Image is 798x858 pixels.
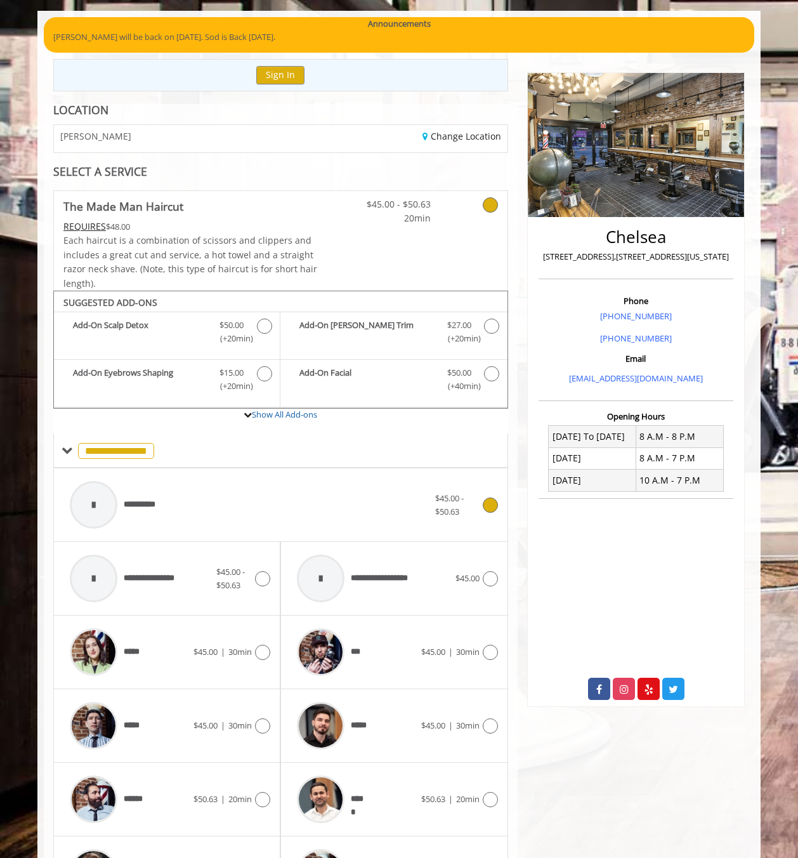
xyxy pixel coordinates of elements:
span: $50.00 [447,366,471,379]
span: $50.63 [421,793,445,805]
span: $45.00 - $50.63 [435,492,464,517]
div: $48.00 [63,220,318,234]
label: Add-On Eyebrows Shaping [60,366,273,396]
b: SUGGESTED ADD-ONS [63,296,157,308]
span: 20min [356,211,431,225]
span: (+20min ) [213,379,251,393]
h3: Opening Hours [539,412,733,421]
a: Change Location [422,130,501,142]
label: Add-On Facial [287,366,500,396]
span: 30min [228,646,252,657]
p: [PERSON_NAME] will be back on [DATE]. Sod is Back [DATE]. [53,30,745,44]
span: | [448,646,453,657]
span: $45.00 - $50.63 [356,197,431,211]
div: SELECT A SERVICE [53,166,508,178]
span: $45.00 - $50.63 [216,566,245,591]
span: $50.63 [193,793,218,805]
td: [DATE] To [DATE] [549,426,636,447]
a: [PHONE_NUMBER] [600,310,672,322]
td: [DATE] [549,470,636,491]
span: (+40min ) [440,379,478,393]
span: | [221,793,225,805]
span: Each haircut is a combination of scissors and clippers and includes a great cut and service, a ho... [63,234,317,289]
p: [STREET_ADDRESS],[STREET_ADDRESS][US_STATE] [542,250,730,263]
span: This service needs some Advance to be paid before we block your appointment [63,220,106,232]
h3: Email [542,354,730,363]
span: 30min [456,646,480,657]
td: 8 A.M - 7 P.M [636,447,723,469]
span: $50.00 [219,319,244,332]
button: Sign In [256,66,304,84]
span: [PERSON_NAME] [60,131,131,141]
span: $15.00 [219,366,244,379]
label: Add-On Beard Trim [287,319,500,348]
span: $45.00 [455,572,480,584]
div: The Made Man Haircut Add-onS [53,291,508,409]
span: (+20min ) [440,332,478,345]
span: $45.00 [193,646,218,657]
span: $45.00 [421,646,445,657]
a: [EMAIL_ADDRESS][DOMAIN_NAME] [569,373,703,384]
td: [DATE] [549,447,636,469]
b: Add-On Eyebrows Shaping [73,366,207,393]
span: 30min [456,720,480,731]
span: | [448,720,453,731]
span: $45.00 [193,720,218,731]
span: (+20min ) [213,332,251,345]
b: The Made Man Haircut [63,197,183,215]
td: 8 A.M - 8 P.M [636,426,723,447]
label: Add-On Scalp Detox [60,319,273,348]
b: Add-On Facial [299,366,434,393]
span: 30min [228,720,252,731]
td: 10 A.M - 7 P.M [636,470,723,491]
b: Announcements [368,17,431,30]
b: Add-On Scalp Detox [73,319,207,345]
b: LOCATION [53,102,108,117]
h3: Phone [542,296,730,305]
span: 20min [456,793,480,805]
span: | [221,646,225,657]
a: Show All Add-ons [252,409,317,420]
span: | [448,793,453,805]
a: [PHONE_NUMBER] [600,333,672,344]
span: $45.00 [421,720,445,731]
h2: Chelsea [542,228,730,246]
span: 20min [228,793,252,805]
span: $27.00 [447,319,471,332]
span: | [221,720,225,731]
b: Add-On [PERSON_NAME] Trim [299,319,434,345]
